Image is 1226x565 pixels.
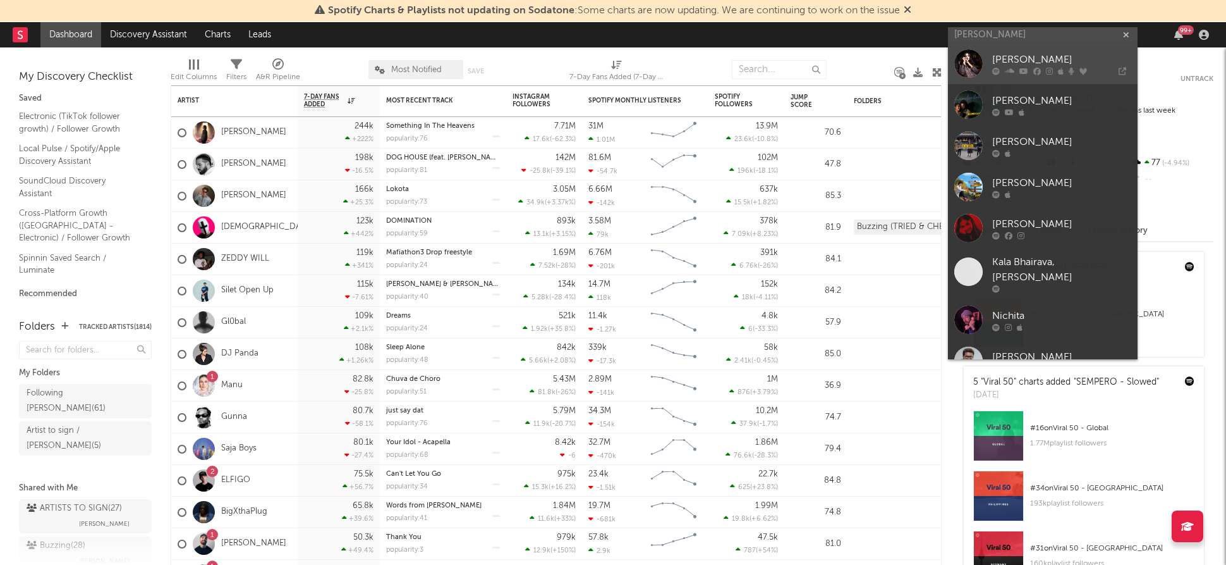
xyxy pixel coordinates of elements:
[791,315,841,330] div: 57.9
[756,407,778,415] div: 10.2M
[588,470,609,478] div: 23.4k
[386,452,428,459] div: popularity: 68
[588,217,611,225] div: 3.58M
[753,357,776,364] span: -0.45 %
[767,375,778,383] div: 1M
[538,389,555,396] span: 81.8k
[737,168,753,175] span: 196k
[948,43,1138,84] a: [PERSON_NAME]
[386,439,451,446] a: Your Idol - Acapella
[19,341,152,359] input: Search for folders...
[19,142,139,168] a: Local Pulse / Spotify/Apple Discovery Assistant
[386,230,428,237] div: popularity: 59
[27,538,85,554] div: Buzzing ( 28 )
[19,320,55,335] div: Folders
[552,421,574,428] span: -20.7 %
[391,66,442,74] span: Most Notified
[353,375,373,383] div: 82.8k
[992,176,1131,191] div: [PERSON_NAME]
[525,419,576,428] div: ( )
[948,166,1138,208] a: [PERSON_NAME]
[588,375,612,383] div: 2.89M
[549,357,574,364] span: +2.08 %
[761,280,778,289] div: 152k
[171,70,217,85] div: Edit Columns
[731,419,778,428] div: ( )
[729,166,778,175] div: ( )
[569,70,664,85] div: 7-Day Fans Added (7-Day Fans Added)
[19,499,152,533] a: ARTISTS TO SIGN(27)[PERSON_NAME]
[791,189,841,204] div: 85.3
[256,70,300,85] div: A&R Pipeline
[724,230,778,238] div: ( )
[734,293,778,301] div: ( )
[755,168,776,175] span: -18.1 %
[19,366,152,381] div: My Folders
[19,70,152,85] div: My Discovery Checklist
[221,380,243,391] a: Manu
[588,185,612,194] div: 6.66M
[553,407,576,415] div: 5.79M
[521,166,576,175] div: ( )
[588,97,683,104] div: Spotify Monthly Listeners
[513,93,557,108] div: Instagram Followers
[645,307,702,338] svg: Chart title
[737,389,750,396] span: 876
[171,54,217,90] div: Edit Columns
[588,438,610,447] div: 32.7M
[353,407,373,415] div: 80.7k
[530,388,576,396] div: ( )
[79,516,130,531] span: [PERSON_NAME]
[343,198,373,206] div: +25.3 %
[964,411,1204,471] a: #16onViral 50 - Global1.77Mplaylist followers
[386,388,427,395] div: popularity: 51
[345,293,373,301] div: -7.61 %
[357,280,373,289] div: 115k
[762,312,778,320] div: 4.8k
[726,356,778,364] div: ( )
[557,263,574,270] span: -28 %
[755,294,776,301] span: -4.11 %
[791,125,841,140] div: 70.6
[555,438,576,447] div: 8.42k
[569,54,664,90] div: 7-Day Fans Added (7-Day Fans Added)
[764,344,778,352] div: 58k
[760,185,778,194] div: 637k
[386,262,428,269] div: popularity: 24
[355,344,373,352] div: 108k
[526,199,545,206] span: 34.9k
[386,407,423,414] a: just say dat
[221,538,286,549] a: [PERSON_NAME]
[948,125,1138,166] a: [PERSON_NAME]
[729,388,778,396] div: ( )
[948,249,1138,299] a: Kala Bhairava, [PERSON_NAME]
[343,483,373,491] div: +56.7 %
[756,122,778,130] div: 13.9M
[791,94,822,109] div: Jump Score
[524,483,576,491] div: ( )
[328,6,574,16] span: Spotify Charts & Playlists not updating on Sodatone
[356,249,373,257] div: 119k
[256,54,300,90] div: A&R Pipeline
[386,420,428,427] div: popularity: 76
[27,386,116,416] div: Following [PERSON_NAME] ( 61 )
[992,53,1131,68] div: [PERSON_NAME]
[531,294,549,301] span: 5.28k
[992,350,1131,365] div: [PERSON_NAME]
[554,122,576,130] div: 7.71M
[538,263,555,270] span: 7.52k
[386,249,472,256] a: Mafiathon3 Drop freestyle
[386,249,500,256] div: Mafiathon3 Drop freestyle
[386,281,500,288] div: Tabola Bale - Vnsky & Josia Sihaloho Mix
[588,280,610,289] div: 14.7M
[645,117,702,149] svg: Chart title
[645,465,702,497] svg: Chart title
[739,263,758,270] span: 6.76k
[759,421,776,428] span: -1.7 %
[547,199,574,206] span: +3.37k %
[553,185,576,194] div: 3.05M
[948,208,1138,249] a: [PERSON_NAME]
[19,421,152,456] a: Artist to sign / [PERSON_NAME](5)
[531,326,548,333] span: 1.92k
[40,22,101,47] a: Dashboard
